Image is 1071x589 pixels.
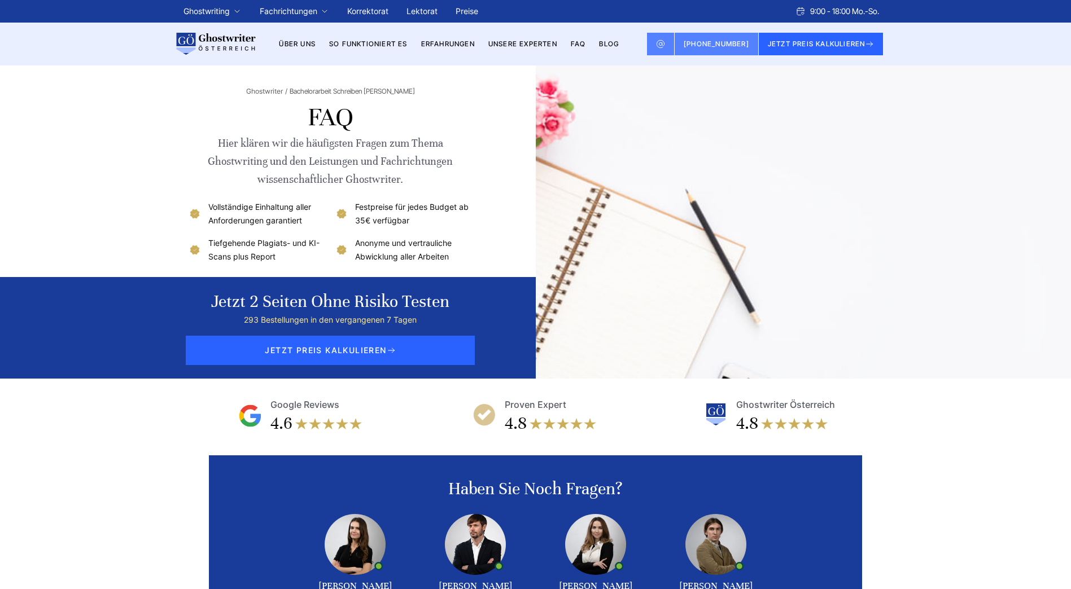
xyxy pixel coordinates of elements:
h1: FAQ [188,102,473,133]
img: Festpreise für jedes Budget ab 35€ verfügbar [335,207,348,221]
img: Email [656,39,665,49]
a: Unsere Experten [488,39,557,48]
img: stars [760,412,828,435]
span: JETZT PREIS KALKULIEREN [186,336,475,365]
img: Alexandra [325,514,386,575]
div: Ghostwriter Österreich [736,397,835,412]
img: Peter [685,514,746,575]
a: Ghostwriter [246,87,287,96]
a: [PHONE_NUMBER] [675,33,759,55]
div: Haben Sie noch Fragen? [231,478,840,500]
img: stars [529,412,597,435]
div: Hier klären wir die häufigsten Fragen zum Thema Ghostwriting und den Leistungen und Fachrichtunge... [188,134,473,188]
button: JETZT PREIS KALKULIEREN [759,33,884,55]
div: Google Reviews [270,397,339,412]
a: Ghostwriting [183,5,230,18]
div: Proven Expert [505,397,566,412]
img: Google Reviews [239,405,261,427]
img: Vollständige Einhaltung aller Anforderungen garantiert [188,207,202,221]
span: 9:00 - 18:00 Mo.-So. [810,5,879,18]
li: Vollständige Einhaltung aller Anforderungen garantiert [188,200,326,227]
div: 4.8 [505,412,527,435]
a: Lektorat [406,6,438,16]
li: Festpreise für jedes Budget ab 35€ verfügbar [335,200,473,227]
img: Konstantin [445,514,506,575]
img: Tiefgehende Plagiats- und KI-Scans plus Report [188,243,202,257]
div: 4.8 [736,412,758,435]
a: Preise [456,6,478,16]
img: logo wirschreiben [174,33,256,55]
img: Mathilda [565,514,626,575]
span: Bachelorarbeit Schreiben [PERSON_NAME] [290,87,415,96]
a: Fachrichtungen [260,5,317,18]
a: FAQ [571,39,586,48]
img: Schedule [795,7,806,16]
a: Über uns [279,39,316,48]
img: Ghostwriter [705,403,727,426]
li: Tiefgehende Plagiats- und KI-Scans plus Report [188,236,326,263]
div: 293 Bestellungen in den vergangenen 7 Tagen [211,313,449,327]
span: [PHONE_NUMBER] [684,39,749,48]
li: Anonyme und vertrauliche Abwicklung aller Arbeiten [335,236,473,263]
div: Jetzt 2 Seiten ohne Risiko testen [211,291,449,313]
img: Anonyme und vertrauliche Abwicklung aller Arbeiten [335,243,348,257]
a: So funktioniert es [329,39,408,48]
a: BLOG [599,39,619,48]
a: Erfahrungen [421,39,475,48]
a: Korrektorat [347,6,388,16]
div: 4.6 [270,412,292,435]
img: Proven Expert [473,403,496,426]
img: stars [295,412,362,435]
